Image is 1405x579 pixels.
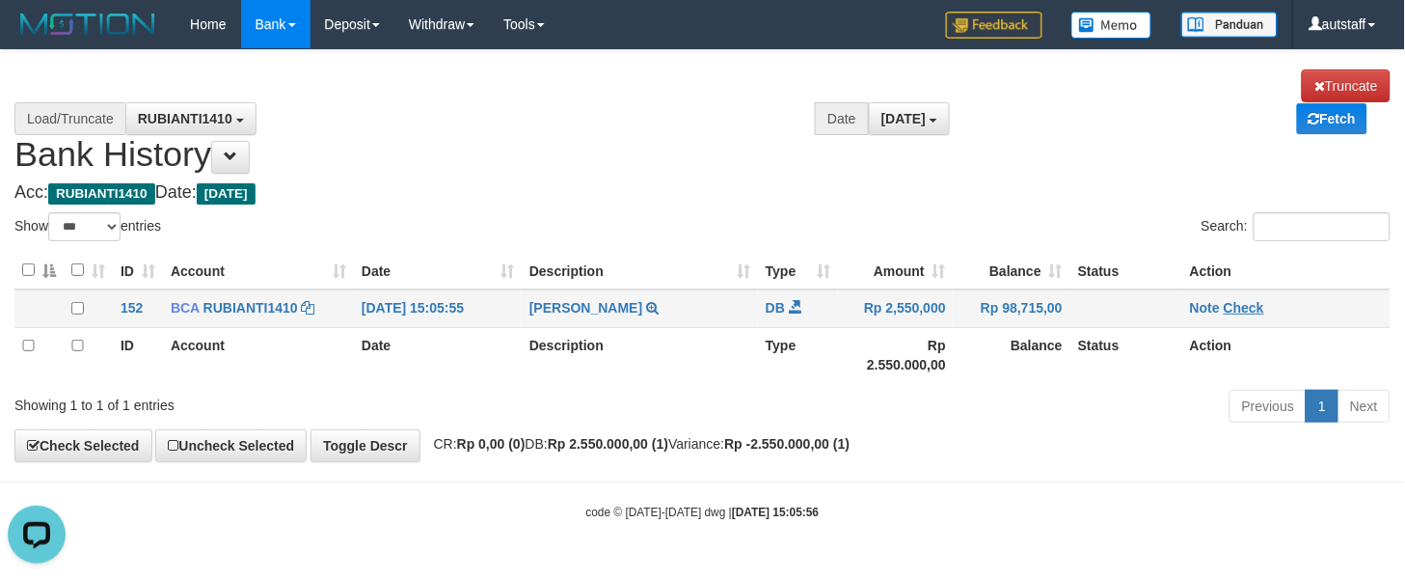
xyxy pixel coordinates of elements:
[197,183,256,205] span: [DATE]
[1070,252,1182,289] th: Status
[302,300,315,316] a: Copy RUBIANTI1410 to clipboard
[529,300,642,316] a: [PERSON_NAME]
[171,300,200,316] span: BCA
[1306,390,1338,423] a: 1
[522,252,758,289] th: Description: activate to sort column ascending
[14,102,125,135] div: Load/Truncate
[424,436,851,452] span: CR: DB: Variance:
[724,436,850,452] strong: Rp -2.550.000,00 (1)
[1297,103,1367,134] a: Fetch
[14,388,571,415] div: Showing 1 to 1 of 1 entries
[354,252,522,289] th: Date: activate to sort column ascending
[8,8,66,66] button: Open LiveChat chat widget
[838,252,954,289] th: Amount: activate to sort column ascending
[586,506,820,519] small: code © [DATE]-[DATE] dwg |
[163,252,354,289] th: Account: activate to sort column ascending
[1224,300,1264,316] a: Check
[155,429,307,462] a: Uncheck Selected
[125,102,257,135] button: RUBIANTI1410
[311,429,420,462] a: Toggle Descr
[954,289,1070,327] td: Rp 98,715,00
[732,506,819,519] strong: [DATE] 15:05:56
[838,327,954,382] th: Rp 2.550.000,00
[48,183,155,205] span: RUBIANTI1410
[354,327,522,382] th: Date
[14,252,64,289] th: : activate to sort column descending
[121,300,143,316] span: 152
[548,436,668,452] strong: Rp 2.550.000,00 (1)
[522,327,758,382] th: Description
[14,183,1391,203] h4: Acc: Date:
[48,212,121,241] select: Showentries
[163,327,354,382] th: Account
[1202,212,1391,241] label: Search:
[1229,390,1307,423] a: Previous
[113,327,163,382] th: ID
[138,111,232,126] span: RUBIANTI1410
[1182,252,1391,289] th: Action
[954,327,1070,382] th: Balance
[946,12,1042,39] img: Feedback.jpg
[869,102,950,135] button: [DATE]
[14,69,1391,174] h1: Bank History
[758,327,838,382] th: Type
[457,436,526,452] strong: Rp 0,00 (0)
[14,212,161,241] label: Show entries
[354,289,522,327] td: [DATE] 15:05:55
[64,252,113,289] th: : activate to sort column ascending
[1302,69,1391,102] a: Truncate
[1337,390,1391,423] a: Next
[14,10,161,39] img: MOTION_logo.png
[1181,12,1278,38] img: panduan.png
[815,102,869,135] div: Date
[113,252,163,289] th: ID: activate to sort column ascending
[1190,300,1220,316] a: Note
[954,252,1070,289] th: Balance: activate to sort column ascending
[14,429,152,462] a: Check Selected
[1070,327,1182,382] th: Status
[1071,12,1152,39] img: Button%20Memo.svg
[1182,327,1391,382] th: Action
[1254,212,1391,241] input: Search:
[758,252,838,289] th: Type: activate to sort column ascending
[203,300,298,316] a: RUBIANTI1410
[766,300,785,316] span: DB
[881,111,926,126] span: [DATE]
[838,289,954,327] td: Rp 2,550,000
